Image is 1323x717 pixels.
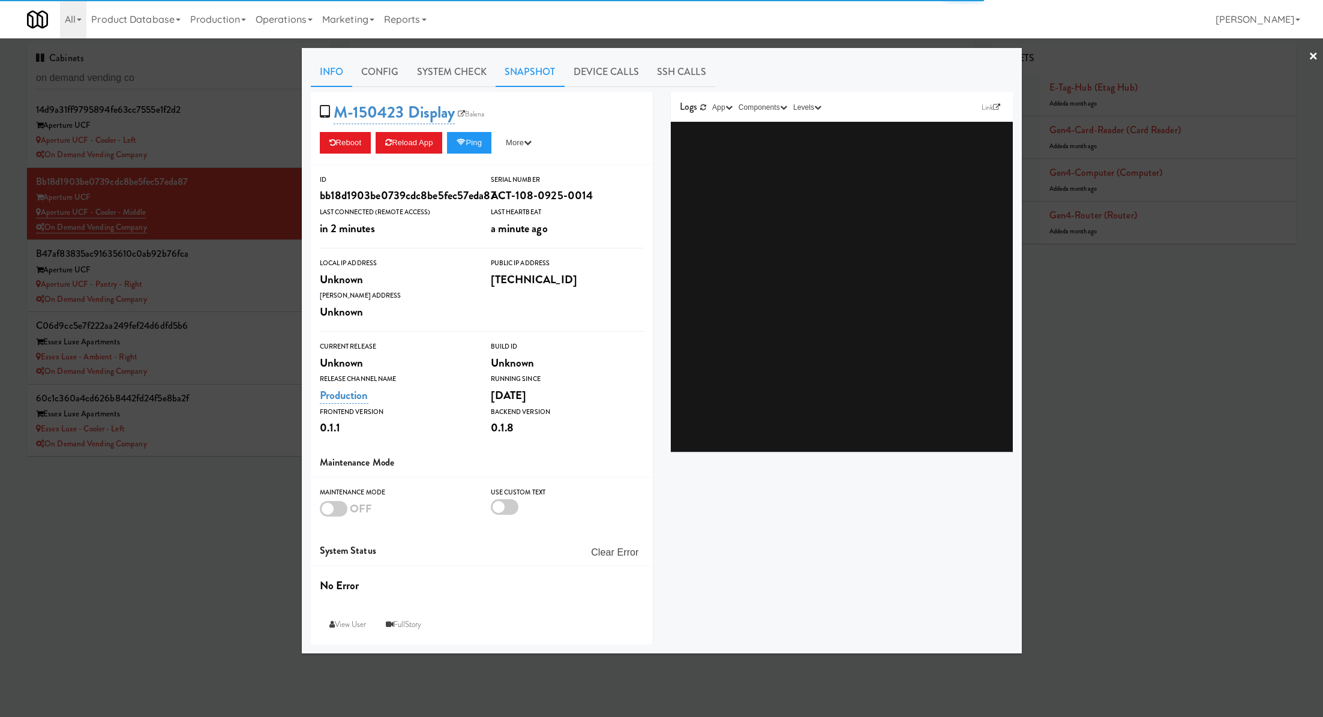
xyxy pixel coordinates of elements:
div: [TECHNICAL_ID] [491,269,644,290]
a: System Check [408,57,496,87]
div: [PERSON_NAME] Address [320,290,473,302]
div: ID [320,174,473,186]
a: Info [311,57,352,87]
a: Snapshot [496,57,565,87]
span: OFF [350,500,372,517]
button: Reload App [376,132,442,154]
div: bb18d1903be0739cdc8be5fec57eda87 [320,185,473,206]
button: Clear Error [586,542,643,563]
div: Running Since [491,373,644,385]
div: ACT-108-0925-0014 [491,185,644,206]
div: Frontend Version [320,406,473,418]
span: a minute ago [491,220,548,236]
a: Link [979,101,1004,113]
button: Reboot [320,132,371,154]
span: [DATE] [491,387,527,403]
a: FullStory [376,614,431,635]
div: Unknown [320,269,473,290]
div: Unknown [320,302,473,322]
button: Components [736,101,790,113]
a: Device Calls [565,57,648,87]
div: Maintenance Mode [320,487,473,499]
div: Serial Number [491,174,644,186]
button: More [496,132,541,154]
a: × [1309,38,1318,76]
div: Local IP Address [320,257,473,269]
a: View User [320,614,376,635]
div: Use Custom Text [491,487,644,499]
div: Unknown [320,353,473,373]
a: Config [352,57,408,87]
div: Current Release [320,341,473,353]
a: Balena [455,108,487,120]
div: Last Connected (Remote Access) [320,206,473,218]
div: 0.1.8 [491,418,644,438]
button: Ping [447,132,491,154]
span: System Status [320,544,376,557]
div: Build Id [491,341,644,353]
button: Levels [790,101,824,113]
div: No Error [320,575,644,596]
button: App [709,101,736,113]
div: Release Channel Name [320,373,473,385]
div: Last Heartbeat [491,206,644,218]
div: 0.1.1 [320,418,473,438]
div: Unknown [491,353,644,373]
a: M-150423 Display [334,101,455,124]
img: Micromart [27,9,48,30]
span: Logs [680,100,697,113]
a: SSH Calls [648,57,715,87]
div: Backend Version [491,406,644,418]
div: Public IP Address [491,257,644,269]
a: Production [320,387,368,404]
span: in 2 minutes [320,220,375,236]
span: Maintenance Mode [320,455,395,469]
